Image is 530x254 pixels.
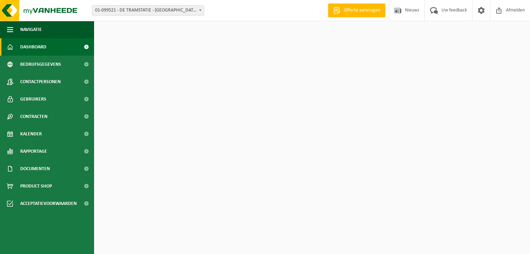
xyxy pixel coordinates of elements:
span: Navigatie [20,21,42,38]
span: Rapportage [20,143,47,160]
span: Bedrijfsgegevens [20,56,61,73]
span: Contactpersonen [20,73,61,90]
a: Offerte aanvragen [328,3,385,17]
span: 01-099521 - DE TRAMSTATIE - SINT-LIEVENS-ESSE [92,5,204,16]
span: Contracten [20,108,47,125]
span: 01-099521 - DE TRAMSTATIE - SINT-LIEVENS-ESSE [92,6,204,15]
span: Dashboard [20,38,46,56]
span: Kalender [20,125,42,143]
span: Documenten [20,160,50,177]
span: Product Shop [20,177,52,195]
span: Gebruikers [20,90,46,108]
span: Offerte aanvragen [342,7,382,14]
span: Acceptatievoorwaarden [20,195,77,212]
